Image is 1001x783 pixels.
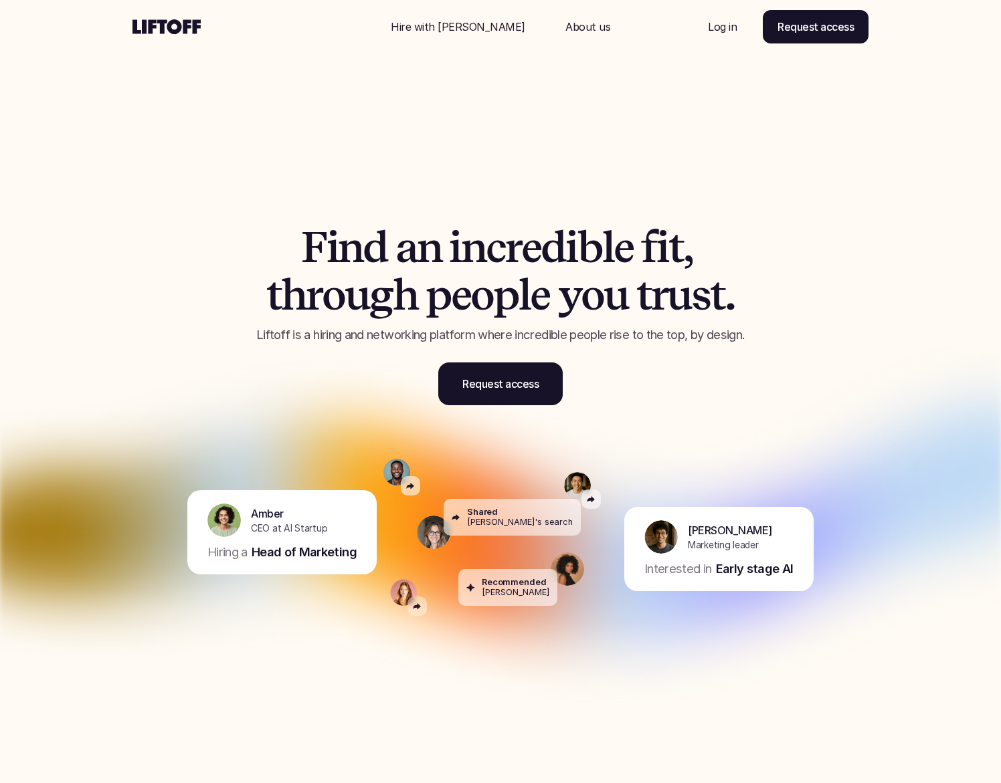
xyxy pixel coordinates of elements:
[451,271,471,318] span: e
[281,271,306,318] span: h
[708,19,737,35] p: Log in
[530,271,550,318] span: e
[363,224,387,271] span: d
[519,271,530,318] span: l
[338,224,363,271] span: n
[710,271,725,318] span: t
[691,271,710,318] span: s
[668,224,683,271] span: t
[391,19,525,35] p: Hire with [PERSON_NAME]
[449,224,461,271] span: i
[301,224,327,271] span: F
[763,10,869,43] a: Request access
[486,224,505,271] span: c
[306,271,322,318] span: r
[482,577,547,587] p: Recommended
[666,271,691,318] span: u
[541,224,565,271] span: d
[549,11,626,43] a: Nav Link
[252,544,357,561] p: Head of Marketing
[395,224,417,271] span: a
[393,271,418,318] span: h
[688,538,759,552] p: Marketing leader
[641,224,656,271] span: f
[251,505,284,521] p: Amber
[467,517,573,527] p: [PERSON_NAME]'s search
[716,560,794,578] p: Early stage AI
[327,224,339,271] span: i
[426,271,451,318] span: p
[651,271,667,318] span: r
[565,224,577,271] span: i
[565,19,610,35] p: About us
[581,271,604,318] span: o
[577,224,602,271] span: b
[692,11,753,43] a: Nav Link
[725,271,735,318] span: .
[207,544,248,561] p: Hiring a
[656,224,668,271] span: i
[461,224,486,271] span: n
[604,271,628,318] span: u
[462,376,539,392] p: Request access
[216,326,785,344] p: Liftoff is a hiring and networking platform where incredible people rise to the top, by design.
[467,507,498,517] p: Shared
[470,271,493,318] span: o
[417,224,442,271] span: n
[602,224,614,271] span: l
[688,522,772,538] p: [PERSON_NAME]
[505,224,521,271] span: r
[251,521,327,535] p: CEO at AI Startup
[558,271,581,318] span: y
[644,560,712,578] p: Interested in
[683,224,693,271] span: ,
[345,271,369,318] span: u
[636,271,651,318] span: t
[778,19,854,35] p: Request access
[369,271,393,318] span: g
[493,271,519,318] span: p
[614,224,634,271] span: e
[521,224,541,271] span: e
[438,362,563,405] a: Request access
[266,271,281,318] span: t
[322,271,345,318] span: o
[482,587,549,597] p: [PERSON_NAME]
[375,11,541,43] a: Nav Link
